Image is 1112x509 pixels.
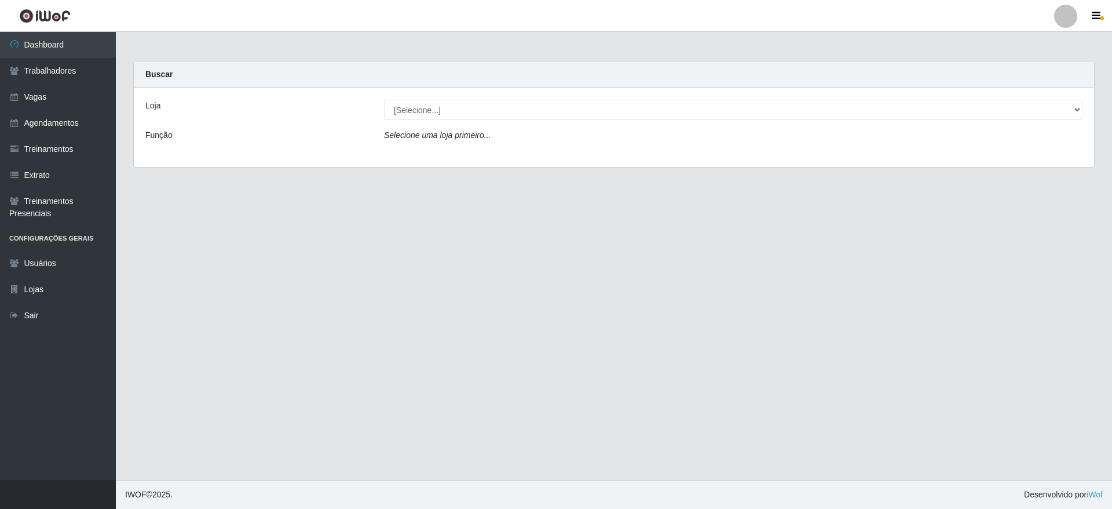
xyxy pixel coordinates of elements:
[145,70,173,79] strong: Buscar
[125,490,147,499] span: IWOF
[384,130,491,140] i: Selecione uma loja primeiro...
[145,100,160,112] label: Loja
[125,489,173,501] span: © 2025 .
[1087,490,1103,499] a: iWof
[1024,489,1103,501] span: Desenvolvido por
[19,9,71,23] img: CoreUI Logo
[145,129,173,141] label: Função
